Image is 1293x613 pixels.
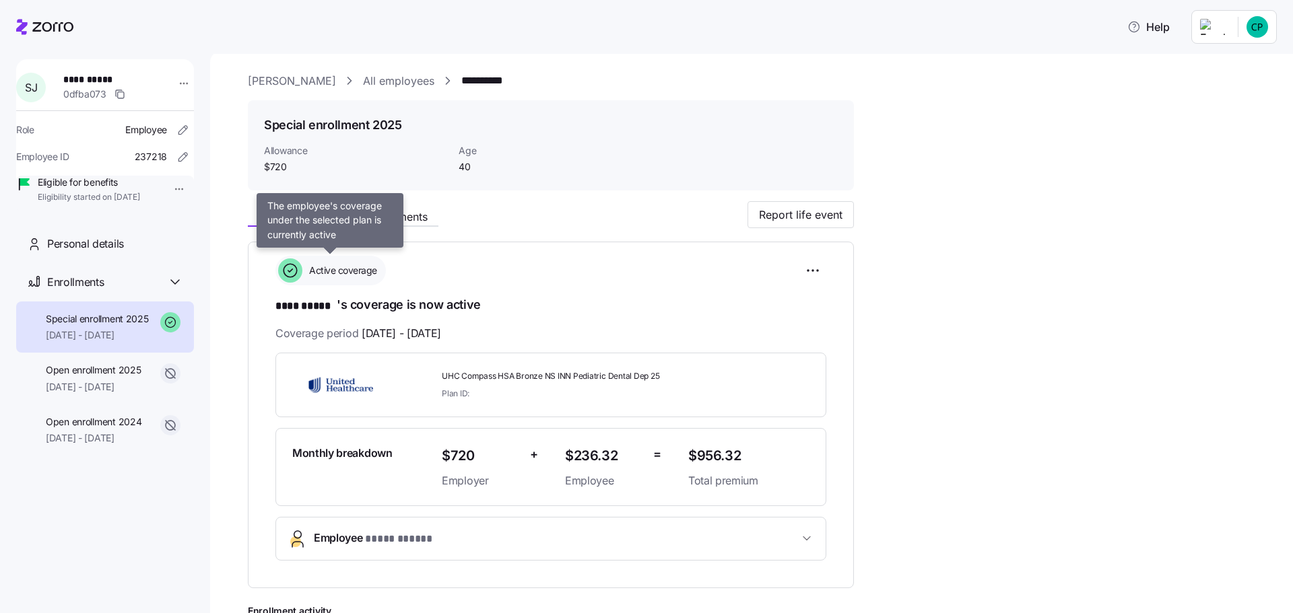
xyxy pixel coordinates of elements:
[305,264,377,277] span: Active coverage
[16,150,69,164] span: Employee ID
[442,472,519,489] span: Employer
[1127,19,1170,35] span: Help
[442,371,677,382] span: UHC Compass HSA Bronze NS INN Pediatric Dental Dep 25
[653,445,661,464] span: =
[363,73,434,89] a: All employees
[46,363,141,377] span: Open enrollment 2025
[47,236,124,252] span: Personal details
[38,192,140,203] span: Eligibility started on [DATE]
[1200,19,1227,35] img: Employer logo
[442,445,519,467] span: $720
[362,325,441,342] span: [DATE] - [DATE]
[38,176,140,189] span: Eligible for benefits
[1117,13,1181,40] button: Help
[125,123,167,137] span: Employee
[259,211,312,222] span: Enrollment
[25,82,37,93] span: S J
[264,160,448,174] span: $720
[759,207,842,223] span: Report life event
[688,445,809,467] span: $956.32
[275,325,441,342] span: Coverage period
[46,312,149,326] span: Special enrollment 2025
[1247,16,1268,38] img: 55ec70b03602eb31542f50477be012b0
[46,415,141,429] span: Open enrollment 2024
[314,530,433,548] span: Employee
[46,328,149,342] span: [DATE] - [DATE]
[565,445,642,467] span: $236.32
[334,211,357,222] span: Files
[264,144,448,157] span: Allowance
[16,123,34,137] span: Role
[378,211,428,222] span: Payments
[46,380,141,394] span: [DATE] - [DATE]
[748,201,854,228] button: Report life event
[292,369,389,400] img: UnitedHealthcare
[135,150,167,164] span: 237218
[264,116,402,133] h1: Special enrollment 2025
[530,445,538,464] span: +
[292,445,393,462] span: Monthly breakdown
[248,73,336,89] a: [PERSON_NAME]
[688,472,809,489] span: Total premium
[46,431,141,445] span: [DATE] - [DATE]
[459,144,594,157] span: Age
[47,274,104,291] span: Enrollments
[442,388,469,399] span: Plan ID:
[275,296,826,315] h1: 's coverage is now active
[63,87,106,101] span: 0dfba073
[459,160,594,174] span: 40
[565,472,642,489] span: Employee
